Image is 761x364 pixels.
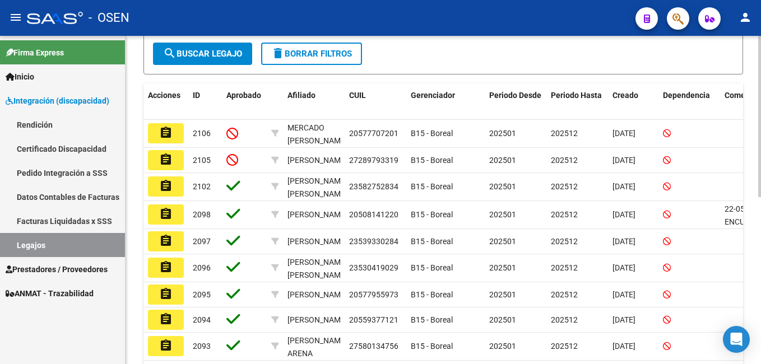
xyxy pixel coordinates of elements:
span: 2106 [193,129,211,138]
mat-icon: search [163,46,177,60]
span: B15 - Boreal [411,315,453,324]
span: - OSEN [89,6,129,30]
span: 2094 [193,315,211,324]
span: 202501 [489,129,516,138]
div: [PERSON_NAME] [287,208,347,221]
span: Integración (discapacidad) [6,95,109,107]
div: Open Intercom Messenger [723,326,750,353]
datatable-header-cell: Dependencia [658,83,720,120]
datatable-header-cell: Periodo Desde [485,83,546,120]
span: CUIL [349,91,366,100]
datatable-header-cell: Gerenciador [406,83,485,120]
span: 27289793319 [349,156,398,165]
span: 2095 [193,290,211,299]
mat-icon: assignment [159,234,173,248]
datatable-header-cell: Afiliado [283,83,345,120]
button: Buscar Legajo [153,43,252,65]
span: 202512 [551,263,578,272]
datatable-header-cell: CUIL [345,83,406,120]
span: 20577955973 [349,290,398,299]
datatable-header-cell: Creado [608,83,658,120]
span: 202501 [489,263,516,272]
span: 202501 [489,156,516,165]
span: 20559377121 [349,315,398,324]
div: [PERSON_NAME] [287,235,347,248]
span: ID [193,91,200,100]
span: Gerenciador [411,91,455,100]
span: [DATE] [612,210,635,219]
span: [DATE] [612,182,635,191]
span: Buscar Legajo [163,49,242,59]
span: 202501 [489,315,516,324]
mat-icon: assignment [159,339,173,352]
span: Aprobado [226,91,261,100]
button: Borrar Filtros [261,43,362,65]
span: 202501 [489,210,516,219]
div: [PERSON_NAME] [287,314,347,326]
div: [PERSON_NAME] [287,154,347,167]
span: 20508141220 [349,210,398,219]
datatable-header-cell: Periodo Hasta [546,83,608,120]
span: B15 - Boreal [411,290,453,299]
span: Afiliado [287,91,315,100]
span: B15 - Boreal [411,156,453,165]
span: 23582752834 [349,182,398,191]
span: 2105 [193,156,211,165]
mat-icon: assignment [159,126,173,139]
span: [DATE] [612,315,635,324]
mat-icon: delete [271,46,285,60]
span: Prestadores / Proveedores [6,263,108,276]
span: 202501 [489,182,516,191]
span: 2096 [193,263,211,272]
span: Dependencia [663,91,710,100]
div: [PERSON_NAME] [287,288,347,301]
span: 202512 [551,156,578,165]
span: Creado [612,91,638,100]
div: [PERSON_NAME] [PERSON_NAME] [287,175,347,200]
span: B15 - Boreal [411,263,453,272]
span: Acciones [148,91,180,100]
mat-icon: assignment [159,287,173,301]
span: 20577707201 [349,129,398,138]
div: [PERSON_NAME] [PERSON_NAME] [287,256,347,282]
mat-icon: assignment [159,179,173,193]
span: 2098 [193,210,211,219]
span: B15 - Boreal [411,129,453,138]
span: 202512 [551,182,578,191]
span: [DATE] [612,237,635,246]
span: 2102 [193,182,211,191]
span: 202512 [551,342,578,351]
mat-icon: assignment [159,260,173,274]
span: 23530419029 [349,263,398,272]
span: Firma Express [6,46,64,59]
datatable-header-cell: Aprobado [222,83,267,120]
mat-icon: menu [9,11,22,24]
span: [DATE] [612,156,635,165]
span: [DATE] [612,290,635,299]
span: 202501 [489,290,516,299]
datatable-header-cell: Acciones [143,83,188,120]
div: MERCADO [PERSON_NAME] [287,122,347,147]
span: ANMAT - Trazabilidad [6,287,94,300]
span: Periodo Desde [489,91,541,100]
span: 23539330284 [349,237,398,246]
span: 2097 [193,237,211,246]
span: 202501 [489,237,516,246]
mat-icon: assignment [159,153,173,166]
mat-icon: person [739,11,752,24]
mat-icon: assignment [159,312,173,326]
span: Inicio [6,71,34,83]
span: B15 - Boreal [411,237,453,246]
span: 27580134756 [349,342,398,351]
span: Borrar Filtros [271,49,352,59]
span: [DATE] [612,263,635,272]
span: 202512 [551,290,578,299]
span: 202512 [551,315,578,324]
span: Periodo Hasta [551,91,602,100]
span: 2093 [193,342,211,351]
span: 202512 [551,129,578,138]
span: B15 - Boreal [411,342,453,351]
span: B15 - Boreal [411,182,453,191]
datatable-header-cell: ID [188,83,222,120]
span: 202501 [489,342,516,351]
